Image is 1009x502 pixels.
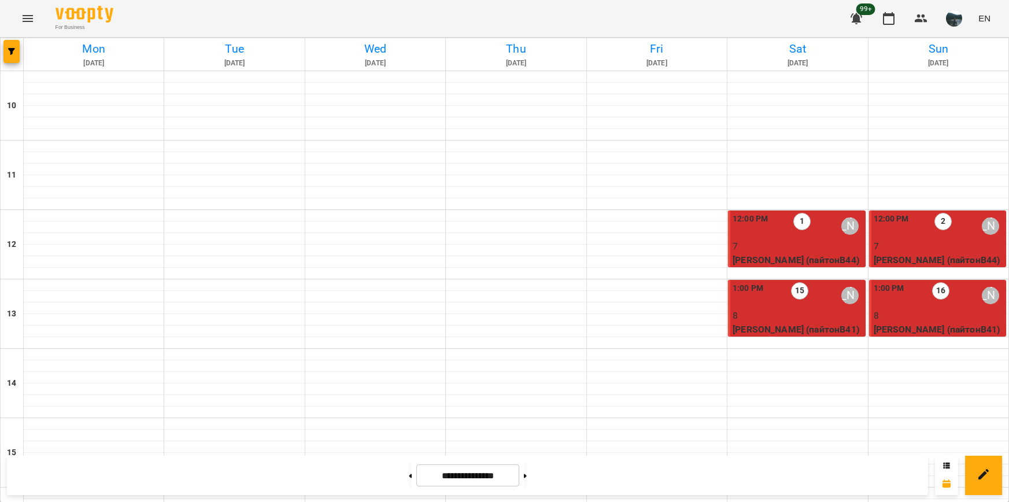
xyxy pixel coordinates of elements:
h6: 14 [7,377,16,390]
h6: [DATE] [448,58,584,69]
h6: Sat [729,40,866,58]
h6: 10 [7,99,16,112]
h6: Fri [589,40,725,58]
button: EN [974,8,995,29]
label: 2 [934,213,952,230]
h6: [DATE] [307,58,443,69]
img: Voopty Logo [56,6,113,23]
p: 7 [874,239,1004,253]
h6: 11 [7,169,16,182]
p: [PERSON_NAME] (пайтонВ44) [874,253,1004,267]
h6: [DATE] [870,58,1007,69]
h6: 15 [7,446,16,459]
h6: Wed [307,40,443,58]
span: 99+ [856,3,875,15]
span: EN [978,12,990,24]
p: [PERSON_NAME] (пайтонВ41) [874,323,1004,337]
div: Володимир Ярошинський [841,217,859,235]
label: 12:00 PM [874,213,909,226]
label: 1:00 PM [874,282,904,295]
h6: Thu [448,40,584,58]
h6: Mon [25,40,162,58]
img: aa1b040b8dd0042f4e09f431b6c9ed0a.jpeg [946,10,962,27]
label: 16 [932,282,949,300]
span: For Business [56,24,113,31]
label: 12:00 PM [733,213,768,226]
label: 1:00 PM [733,282,763,295]
div: Володимир Ярошинський [982,217,999,235]
h6: [DATE] [589,58,725,69]
label: 1 [793,213,811,230]
div: Володимир Ярошинський [982,287,999,304]
p: [PERSON_NAME] (пайтонВ44) [733,253,863,267]
h6: [DATE] [25,58,162,69]
p: 8 [874,309,1004,323]
h6: Tue [166,40,302,58]
h6: 13 [7,308,16,320]
h6: 12 [7,238,16,251]
p: 7 [733,239,863,253]
div: Володимир Ярошинський [841,287,859,304]
p: [PERSON_NAME] (пайтонВ41) [733,323,863,337]
h6: Sun [870,40,1007,58]
label: 15 [791,282,808,300]
h6: [DATE] [729,58,866,69]
h6: [DATE] [166,58,302,69]
p: 8 [733,309,863,323]
button: Menu [14,5,42,32]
